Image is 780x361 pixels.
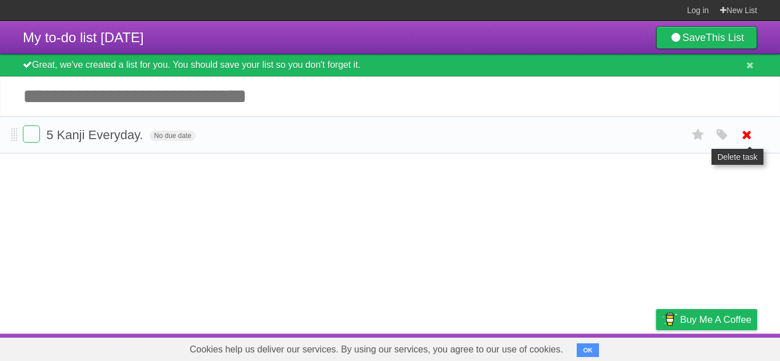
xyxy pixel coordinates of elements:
span: No due date [150,131,196,141]
label: Done [23,125,40,143]
button: OK [577,343,599,357]
span: Buy me a coffee [680,310,751,330]
a: Buy me a coffee [656,309,757,330]
a: SaveThis List [656,26,757,49]
span: My to-do list [DATE] [23,30,144,45]
a: Suggest a feature [685,336,757,358]
a: Developers [542,336,588,358]
img: Buy me a coffee [662,310,677,329]
a: Terms [602,336,628,358]
label: Star task [687,125,709,144]
span: 5 Kanji Everyday. [46,128,146,142]
span: Cookies help us deliver our services. By using our services, you agree to our use of cookies. [178,338,574,361]
a: Privacy [641,336,671,358]
a: About [504,336,528,358]
b: This List [706,32,744,43]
